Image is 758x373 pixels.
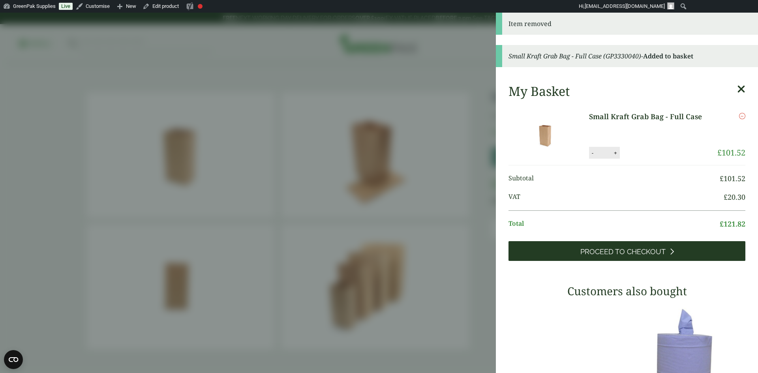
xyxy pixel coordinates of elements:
[508,241,745,261] a: Proceed to Checkout
[585,3,665,9] span: [EMAIL_ADDRESS][DOMAIN_NAME]
[717,147,722,158] span: £
[580,247,666,256] span: Proceed to Checkout
[496,13,758,35] div: Item removed
[739,111,745,121] a: Remove this item
[508,192,724,202] span: VAT
[508,84,570,99] h2: My Basket
[508,52,641,60] em: Small Kraft Grab Bag - Full Case (GP3330040)
[198,4,203,9] div: Focus keyphrase not set
[508,285,745,298] h3: Customers also bought
[508,173,720,184] span: Subtotal
[643,52,693,60] strong: Added to basket
[59,3,73,10] a: Live
[724,192,745,202] bdi: 20.30
[508,219,720,229] span: Total
[720,219,724,229] span: £
[589,150,596,156] button: -
[720,174,724,183] span: £
[589,111,710,122] a: Small Kraft Grab Bag - Full Case
[724,192,728,202] span: £
[4,350,23,369] button: Open CMP widget
[612,150,619,156] button: +
[717,147,745,158] bdi: 101.52
[720,174,745,183] bdi: 101.52
[720,219,745,229] bdi: 121.82
[496,45,758,67] div: -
